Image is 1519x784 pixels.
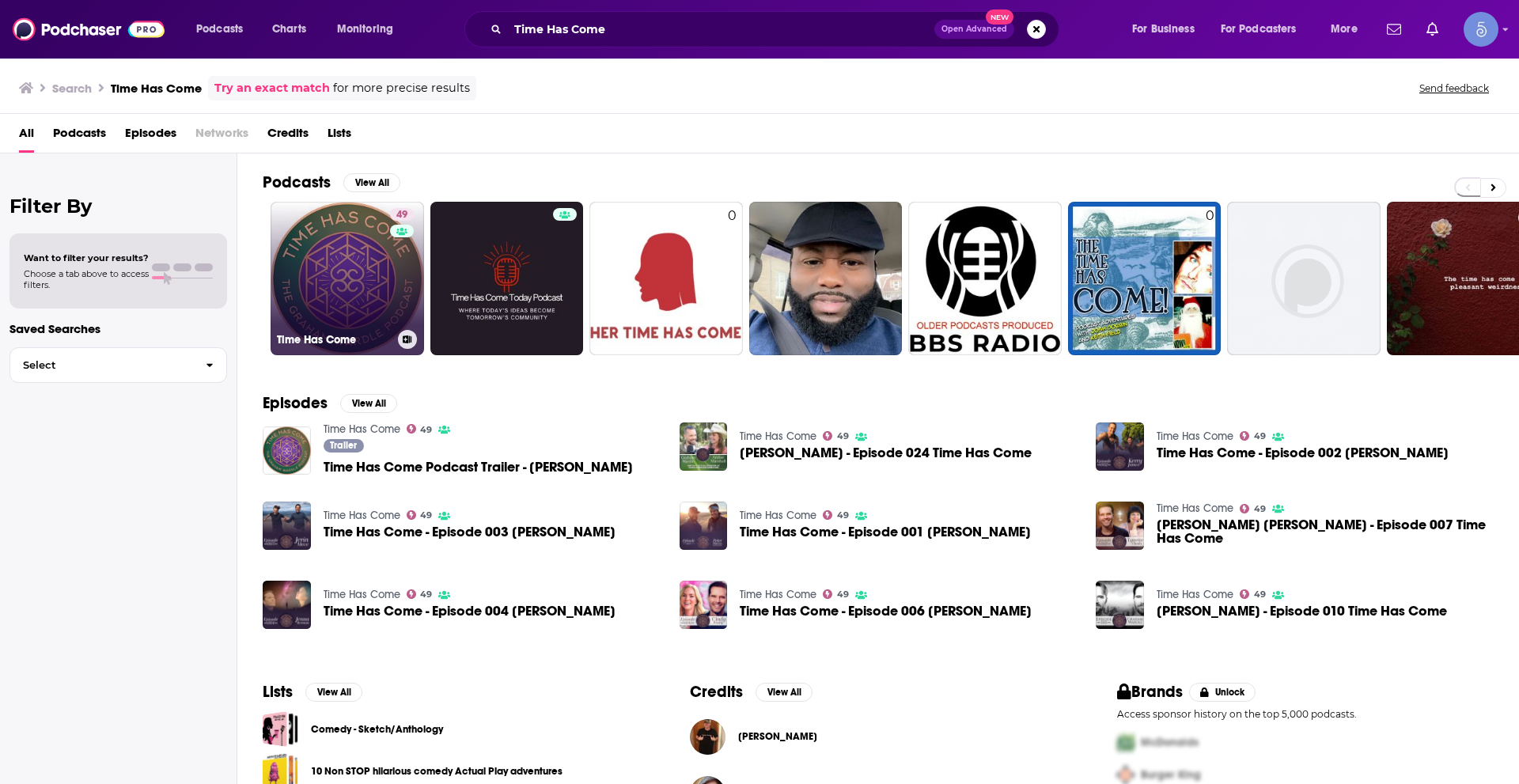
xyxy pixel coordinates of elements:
[934,20,1014,39] button: Open AdvancedNew
[214,79,330,97] a: Try an exact match
[1240,431,1266,441] a: 49
[1210,17,1320,42] button: open menu
[263,581,311,629] a: Time Has Come - Episode 004 Jenna Berman
[738,730,817,743] span: [PERSON_NAME]
[823,510,849,520] a: 49
[1121,17,1214,42] button: open menu
[328,120,351,153] span: Lists
[125,120,176,153] a: Episodes
[277,333,392,347] h3: Time Has Come
[1157,588,1233,601] a: Time Has Come
[324,604,616,618] a: Time Has Come - Episode 004 Jenna Berman
[10,360,193,370] span: Select
[1157,446,1449,460] span: Time Has Come - Episode 002 [PERSON_NAME]
[1464,12,1498,47] span: Logged in as Spiral5-G1
[311,763,563,780] a: 10 Non STOP hilarious comedy Actual Play adventures
[305,683,362,702] button: View All
[1254,506,1266,513] span: 49
[1141,768,1201,782] span: Burger King
[1464,12,1498,47] button: Show profile menu
[508,17,934,42] input: Search podcasts, credits, & more...
[324,588,400,601] a: Time Has Come
[1254,433,1266,440] span: 49
[941,25,1007,33] span: Open Advanced
[589,202,743,355] a: 0
[1157,518,1494,545] a: Lynette Elinda - Episode 007 Time Has Come
[53,120,106,153] a: Podcasts
[1320,17,1377,42] button: open menu
[195,120,248,153] span: Networks
[823,431,849,441] a: 49
[271,202,424,355] a: 49Time Has Come
[1331,18,1358,40] span: More
[111,81,202,96] h3: Time Has Come
[340,394,397,413] button: View All
[324,460,633,474] a: Time Has Come Podcast Trailer - Graham Wardle
[1096,422,1144,471] img: Time Has Come - Episode 002 Kerry James
[680,422,728,471] a: Amber Marshall - Episode 024 Time Has Come
[263,393,328,413] h2: Episodes
[738,730,817,743] a: Richard Kaufman
[24,252,149,263] span: Want to filter your results?
[263,393,397,413] a: EpisodesView All
[1141,736,1199,749] span: McDonalds
[1415,81,1494,95] button: Send feedback
[333,79,470,97] span: for more precise results
[740,446,1032,460] a: Amber Marshall - Episode 024 Time Has Come
[420,512,432,519] span: 49
[740,525,1031,539] span: Time Has Come - Episode 001 [PERSON_NAME]
[311,721,443,738] a: Comedy - Sketch/Anthology
[740,604,1032,618] span: Time Has Come - Episode 006 [PERSON_NAME]
[680,581,728,629] img: Time Has Come - Episode 006 Cindy Busby
[1221,18,1297,40] span: For Podcasters
[396,207,407,223] span: 49
[9,195,227,218] h2: Filter By
[1157,518,1494,545] span: [PERSON_NAME] [PERSON_NAME] - Episode 007 Time Has Come
[690,682,743,702] h2: Credits
[19,120,34,153] a: All
[263,502,311,550] img: Time Has Come - Episode 003 Jerin Mece
[690,719,725,755] img: Richard Kaufman
[728,208,737,349] div: 0
[1157,446,1449,460] a: Time Has Come - Episode 002 Kerry James
[740,430,816,443] a: Time Has Come
[407,424,433,434] a: 49
[263,426,311,475] img: Time Has Come Podcast Trailer - Graham Wardle
[1157,502,1233,515] a: Time Has Come
[1111,726,1141,759] img: First Pro Logo
[1096,502,1144,550] img: Lynette Elinda - Episode 007 Time Has Come
[1381,16,1407,43] a: Show notifications dropdown
[680,502,728,550] img: Time Has Come - Episode 001 Peter Harvey
[337,18,393,40] span: Monitoring
[1206,208,1214,349] div: 0
[13,14,165,44] a: Podchaser - Follow, Share and Rate Podcasts
[837,433,849,440] span: 49
[272,18,306,40] span: Charts
[1254,591,1266,598] span: 49
[9,347,227,383] button: Select
[740,509,816,522] a: Time Has Come
[1117,708,1494,720] p: Access sponsor history on the top 5,000 podcasts.
[263,711,298,747] a: Comedy - Sketch/Anthology
[390,208,414,221] a: 49
[196,18,243,40] span: Podcasts
[1068,202,1222,355] a: 0
[837,591,849,598] span: 49
[690,711,1066,762] button: Richard KaufmanRichard Kaufman
[326,17,414,42] button: open menu
[837,512,849,519] span: 49
[740,525,1031,539] a: Time Has Come - Episode 001 Peter Harvey
[24,268,149,290] span: Choose a tab above to access filters.
[1420,16,1445,43] a: Show notifications dropdown
[267,120,309,153] a: Credits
